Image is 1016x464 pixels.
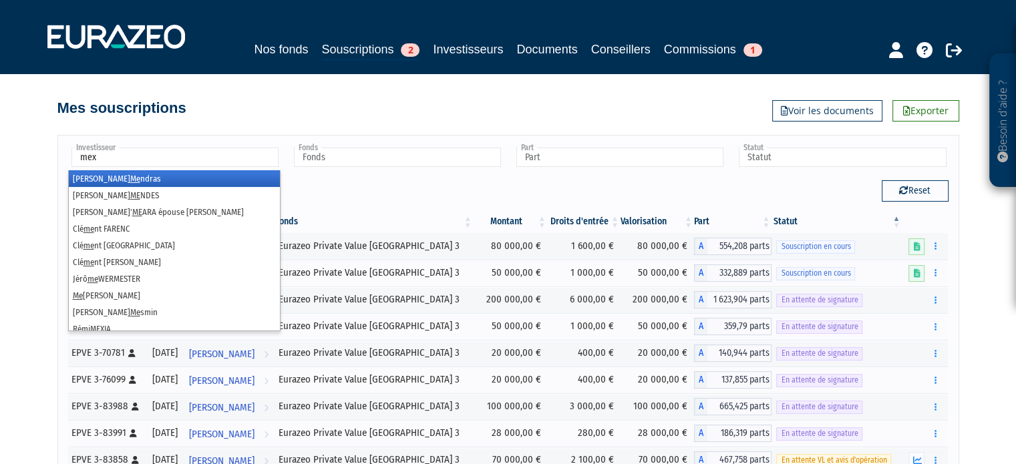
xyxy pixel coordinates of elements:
td: 200 000,00 € [621,286,694,313]
span: 140,944 parts [707,344,772,362]
li: [PERSON_NAME]' ARA épouse [PERSON_NAME] [69,204,280,220]
i: Voir l'investisseur [264,422,269,447]
a: [PERSON_NAME] [184,393,274,420]
td: 50 000,00 € [621,260,694,286]
span: 137,855 parts [707,371,772,389]
td: 400,00 € [548,367,621,393]
a: [PERSON_NAME] [184,340,274,367]
th: Droits d'entrée: activer pour trier la colonne par ordre croissant [548,210,621,233]
div: [DATE] [152,399,179,413]
li: Clé nt FARENC [69,220,280,237]
div: Eurazeo Private Value [GEOGRAPHIC_DATA] 3 [279,319,469,333]
td: 28 000,00 € [474,420,548,447]
span: En attente de signature [776,347,862,360]
a: Investisseurs [433,40,503,59]
li: [PERSON_NAME] NDES [69,187,280,204]
a: [PERSON_NAME] [184,420,274,447]
td: 1 600,00 € [548,233,621,260]
div: Eurazeo Private Value [GEOGRAPHIC_DATA] 3 [279,239,469,253]
h4: Mes souscriptions [57,100,186,116]
i: [Français] Personne physique [132,456,139,464]
div: Eurazeo Private Value [GEOGRAPHIC_DATA] 3 [279,266,469,280]
div: Eurazeo Private Value [GEOGRAPHIC_DATA] 3 [279,292,469,306]
em: me [83,224,94,234]
span: En attente de signature [776,401,862,413]
div: [DATE] [152,373,179,387]
td: 50 000,00 € [474,313,548,340]
img: 1732889491-logotype_eurazeo_blanc_rvb.png [47,25,185,49]
i: Voir l'investisseur [264,369,269,393]
i: [Français] Personne physique [132,403,139,411]
th: Statut : activer pour trier la colonne par ordre d&eacute;croissant [772,210,902,233]
a: Documents [517,40,578,59]
td: 100 000,00 € [474,393,548,420]
a: Conseillers [591,40,651,59]
span: [PERSON_NAME] [189,422,255,447]
span: 1 [743,43,762,57]
td: 280,00 € [548,420,621,447]
div: Eurazeo Private Value [GEOGRAPHIC_DATA] 3 [279,373,469,387]
em: ME [130,190,140,200]
span: Souscription en cours [776,267,855,280]
span: En attente de signature [776,294,862,306]
div: A - Eurazeo Private Value Europe 3 [694,291,772,308]
td: 50 000,00 € [474,260,548,286]
td: 20 000,00 € [621,367,694,393]
div: Eurazeo Private Value [GEOGRAPHIC_DATA] 3 [279,426,469,440]
i: [Français] Personne physique [129,376,136,384]
span: 1 623,904 parts [707,291,772,308]
div: A - Eurazeo Private Value Europe 3 [694,318,772,335]
span: A [694,398,707,415]
td: 1 000,00 € [548,313,621,340]
td: 80 000,00 € [621,233,694,260]
div: EPVE 3-83988 [71,399,143,413]
em: Me [130,307,140,317]
div: A - Eurazeo Private Value Europe 3 [694,371,772,389]
li: Rémi XIA [69,320,280,337]
a: Exporter [892,100,959,122]
li: Jérô WERMESTER [69,270,280,287]
i: [Français] Personne physique [130,429,137,437]
span: 332,889 parts [707,264,772,282]
span: A [694,264,707,282]
td: 20 000,00 € [474,367,548,393]
div: EPVE 3-76099 [71,373,143,387]
li: Clé nt [GEOGRAPHIC_DATA] [69,237,280,254]
li: [PERSON_NAME] ndras [69,170,280,187]
div: [DATE] [152,426,179,440]
span: [PERSON_NAME] [189,369,255,393]
td: 1 000,00 € [548,260,621,286]
span: A [694,425,707,442]
em: ME [132,207,142,217]
td: 100 000,00 € [621,393,694,420]
a: Nos fonds [254,40,308,59]
li: [PERSON_NAME] smin [69,304,280,320]
em: me [83,257,94,267]
div: Eurazeo Private Value [GEOGRAPHIC_DATA] 3 [279,346,469,360]
span: A [694,318,707,335]
th: Valorisation: activer pour trier la colonne par ordre croissant [621,210,694,233]
i: Voir l'investisseur [264,342,269,367]
td: 50 000,00 € [621,313,694,340]
span: 554,208 parts [707,238,772,255]
i: Voir l'investisseur [264,395,269,420]
td: 20 000,00 € [474,340,548,367]
div: [DATE] [152,346,179,360]
td: 20 000,00 € [621,340,694,367]
td: 3 000,00 € [548,393,621,420]
em: Me [73,290,83,300]
a: Souscriptions2 [321,40,419,61]
div: A - Eurazeo Private Value Europe 3 [694,238,772,255]
span: A [694,344,707,362]
span: [PERSON_NAME] [189,395,255,420]
td: 6 000,00 € [548,286,621,313]
p: Besoin d'aide ? [995,61,1011,181]
div: EPVE 3-83991 [71,426,143,440]
span: Souscription en cours [776,240,855,253]
td: 200 000,00 € [474,286,548,313]
button: Reset [882,180,949,202]
li: Clé nt [PERSON_NAME] [69,254,280,270]
span: A [694,291,707,308]
span: A [694,238,707,255]
span: [PERSON_NAME] [189,342,255,367]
